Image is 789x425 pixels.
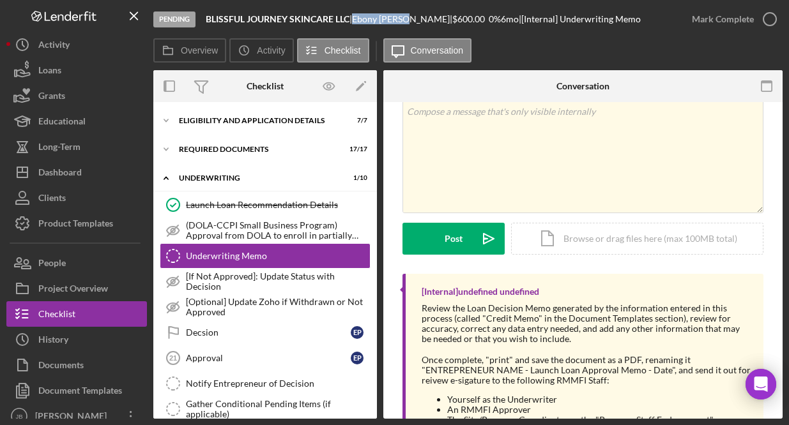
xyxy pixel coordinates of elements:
[383,38,472,63] button: Conversation
[344,174,367,182] div: 1 / 10
[160,320,371,345] a: DecsionEP
[447,394,751,405] li: Yourself as the Underwriter
[422,355,751,385] div: Once complete, "print" and save the document as a PDF, renaming it "ENTREPRENEUR NAME - Launch Lo...
[160,345,371,371] a: 21ApprovalEP
[692,6,754,32] div: Mark Complete
[186,378,370,389] div: Notify Entrepreneur of Decision
[186,399,370,419] div: Gather Conditional Pending Items (if applicable)
[153,38,226,63] button: Overview
[6,327,147,352] button: History
[38,301,75,330] div: Checklist
[6,57,147,83] button: Loans
[6,352,147,378] button: Documents
[38,83,65,112] div: Grants
[160,269,371,294] a: [If Not Approved]: Update Status with Decision
[297,38,369,63] button: Checklist
[447,415,751,425] li: The Site/Program Coordinator as the "Program Staff Endorsement"
[38,211,113,239] div: Product Templates
[160,218,371,243] a: (DOLA-CCPI Small Business Program) Approval from DOLA to enroll in partially forgivable loan fund
[422,303,751,344] div: Review the Loan Decision Memo generated by the information entered in this process (called "Credi...
[6,250,147,276] button: People
[160,371,371,396] a: Notify Entrepreneur of Decision
[6,32,147,57] button: Activity
[186,220,370,241] div: (DOLA-CCPI Small Business Program) Approval from DOLA to enroll in partially forgivable loan fund
[38,352,84,381] div: Documents
[447,405,751,415] li: An RMMFI Approver
[746,369,776,399] div: Open Intercom Messenger
[206,14,352,24] div: |
[445,223,463,255] div: Post
[6,185,147,211] button: Clients
[519,14,641,24] div: | [Internal] Underwriting Memo
[38,57,61,86] div: Loans
[247,81,284,91] div: Checklist
[489,14,501,24] div: 0 %
[186,271,370,292] div: [If Not Approved]: Update Status with Decision
[186,251,370,261] div: Underwriting Memo
[186,327,351,338] div: Decsion
[325,45,361,56] label: Checklist
[6,160,147,185] button: Dashboard
[15,413,22,420] text: JB
[352,14,452,24] div: Ebony [PERSON_NAME] |
[6,276,147,301] button: Project Overview
[160,294,371,320] a: [Optional] Update Zoho if Withdrawn or Not Approved
[411,45,464,56] label: Conversation
[179,145,335,153] div: Required Documents
[160,396,371,422] a: Gather Conditional Pending Items (if applicable)
[6,83,147,108] button: Grants
[257,45,285,56] label: Activity
[229,38,293,63] button: Activity
[38,185,66,214] div: Clients
[6,134,147,160] button: Long-Term
[38,134,80,163] div: Long-Term
[206,13,349,24] b: BLISSFUL JOURNEY SKINCARE LLC
[679,6,783,32] button: Mark Complete
[186,353,351,363] div: Approval
[179,117,335,124] div: Eligibility and Application Details
[38,160,82,188] div: Dashboard
[501,14,519,24] div: 6 mo
[38,250,66,279] div: People
[452,14,489,24] div: $600.00
[351,352,364,364] div: E P
[38,108,86,137] div: Educational
[179,174,335,182] div: Underwriting
[422,287,539,297] div: [Internal] undefined undefined
[160,243,371,269] a: Underwriting Memo
[38,276,108,304] div: Project Overview
[181,45,218,56] label: Overview
[186,297,370,317] div: [Optional] Update Zoho if Withdrawn or Not Approved
[402,223,505,255] button: Post
[6,301,147,327] button: Checklist
[38,378,122,406] div: Document Templates
[160,192,371,218] a: Launch Loan Recommendation Details
[351,326,364,339] div: E P
[344,145,367,153] div: 17 / 17
[344,117,367,124] div: 7 / 7
[6,378,147,403] button: Document Templates
[6,211,147,236] button: Product Templates
[169,354,177,362] tspan: 21
[186,200,370,210] div: Launch Loan Recommendation Details
[556,81,609,91] div: Conversation
[153,11,195,27] div: Pending
[38,32,70,61] div: Activity
[38,327,68,355] div: History
[6,108,147,134] button: Educational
